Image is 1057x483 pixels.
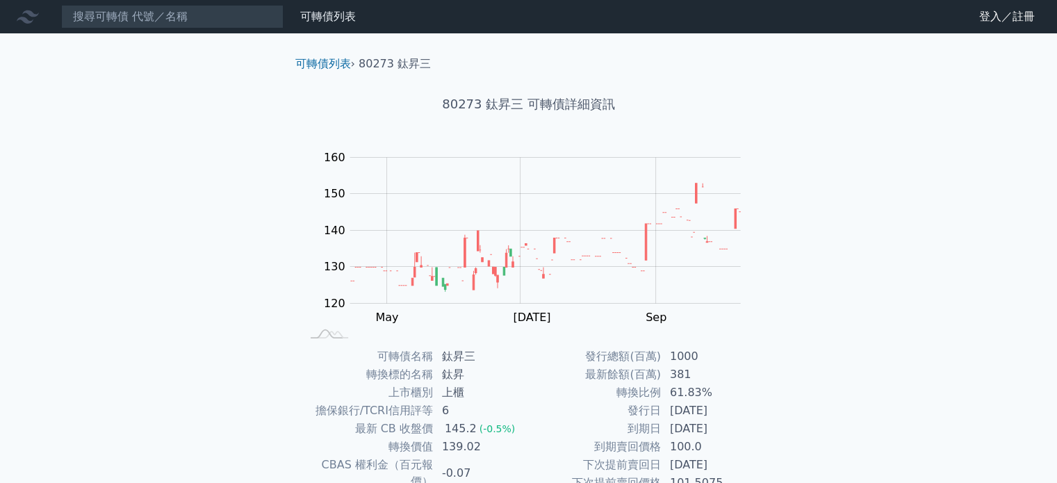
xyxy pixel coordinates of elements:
[300,10,356,23] a: 可轉債列表
[662,402,757,420] td: [DATE]
[324,187,345,200] tspan: 150
[295,56,355,72] li: ›
[529,438,662,456] td: 到期賣回價格
[434,438,529,456] td: 139.02
[324,224,345,237] tspan: 140
[480,423,516,434] span: (-0.5%)
[442,420,480,437] div: 145.2
[529,402,662,420] td: 發行日
[301,347,434,366] td: 可轉債名稱
[301,384,434,402] td: 上市櫃別
[301,420,434,438] td: 最新 CB 收盤價
[301,402,434,420] td: 擔保銀行/TCRI信用評等
[529,366,662,384] td: 最新餘額(百萬)
[529,347,662,366] td: 發行總額(百萬)
[434,347,529,366] td: 鈦昇三
[284,95,773,114] h1: 80273 鈦昇三 可轉債詳細資訊
[301,438,434,456] td: 轉換價值
[968,6,1046,28] a: 登入／註冊
[529,456,662,474] td: 下次提前賣回日
[662,384,757,402] td: 61.83%
[646,311,666,324] tspan: Sep
[375,311,398,324] tspan: May
[529,384,662,402] td: 轉換比例
[295,57,351,70] a: 可轉債列表
[988,416,1057,483] div: 聊天小工具
[324,151,345,164] tspan: 160
[662,366,757,384] td: 381
[61,5,284,28] input: 搜尋可轉債 代號／名稱
[324,297,345,310] tspan: 120
[359,56,431,72] li: 80273 鈦昇三
[324,260,345,273] tspan: 130
[662,347,757,366] td: 1000
[988,416,1057,483] iframe: Chat Widget
[316,151,761,324] g: Chart
[662,420,757,438] td: [DATE]
[513,311,550,324] tspan: [DATE]
[662,456,757,474] td: [DATE]
[434,384,529,402] td: 上櫃
[434,402,529,420] td: 6
[662,438,757,456] td: 100.0
[301,366,434,384] td: 轉換標的名稱
[434,366,529,384] td: 鈦昇
[529,420,662,438] td: 到期日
